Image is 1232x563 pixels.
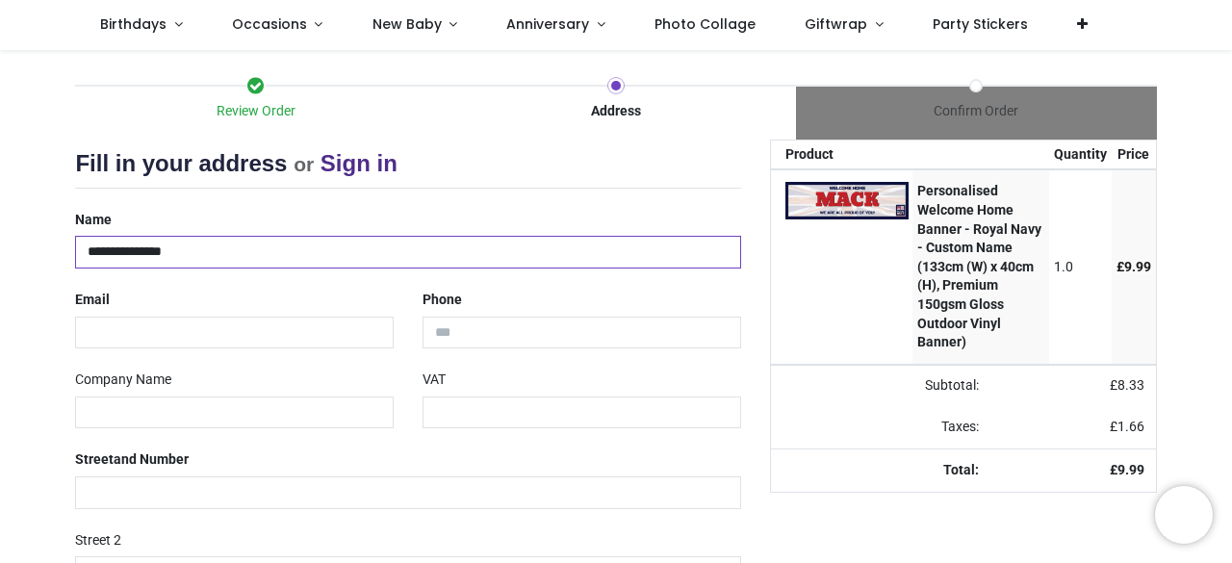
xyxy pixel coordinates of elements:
span: and Number [114,451,189,467]
th: Product [771,141,913,169]
td: Taxes: [771,406,991,448]
span: Fill in your address [75,150,287,176]
span: Birthdays [100,14,167,34]
a: Sign in [321,150,398,176]
span: £ [1116,259,1151,274]
span: Photo Collage [654,14,756,34]
span: Anniversary [506,14,589,34]
span: New Baby [372,14,442,34]
iframe: Brevo live chat [1155,486,1213,544]
label: Company Name [75,364,171,397]
img: ANuyR5ms5+ZbAAAAAElFTkSuQmCC [785,182,909,218]
span: £ [1110,377,1144,393]
th: Price [1112,141,1156,169]
strong: £ [1110,462,1144,477]
div: Address [436,102,796,121]
th: Quantity [1049,141,1112,169]
div: 1.0 [1054,258,1107,277]
span: 9.99 [1117,462,1144,477]
label: VAT [423,364,446,397]
span: 1.66 [1117,419,1144,434]
span: Giftwrap [805,14,867,34]
label: Email [75,284,110,317]
label: Street [75,444,189,476]
div: Confirm Order [796,102,1156,121]
label: Phone [423,284,462,317]
span: 9.99 [1124,259,1151,274]
label: Name [75,204,112,237]
span: £ [1110,419,1144,434]
td: Subtotal: [771,365,991,407]
span: Party Stickers [933,14,1028,34]
small: or [294,153,314,175]
div: Review Order [75,102,435,121]
span: 8.33 [1117,377,1144,393]
span: Occasions [232,14,307,34]
label: Street 2 [75,525,121,557]
strong: Total: [943,462,979,477]
strong: Personalised Welcome Home Banner - Royal Navy - Custom Name (133cm (W) x 40cm (H), Premium 150gsm... [917,183,1041,349]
